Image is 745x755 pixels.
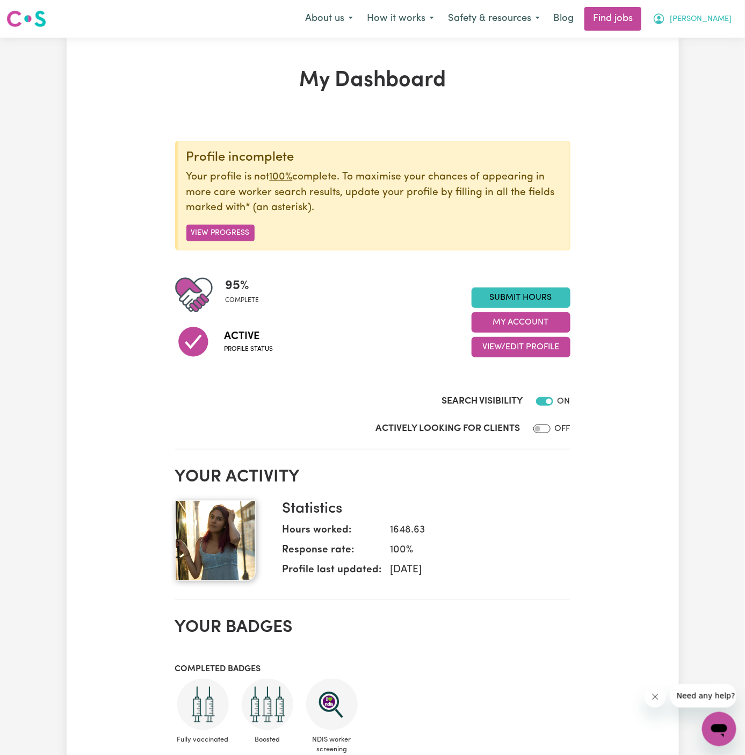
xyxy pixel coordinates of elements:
img: Your profile picture [175,500,256,581]
button: Safety & resources [441,8,547,30]
span: OFF [555,425,570,433]
a: Blog [547,7,580,31]
div: Profile completeness: 95% [226,276,268,314]
a: Careseekers logo [6,6,46,31]
dt: Hours worked: [283,523,382,543]
a: Submit Hours [472,287,570,308]
dt: Response rate: [283,543,382,563]
dd: 1648.63 [382,523,562,538]
u: 100% [270,172,293,182]
p: Your profile is not complete. To maximise your chances of appearing in more care worker search re... [186,170,561,216]
button: View/Edit Profile [472,337,570,357]
img: Careseekers logo [6,9,46,28]
h3: Statistics [283,500,562,519]
button: My Account [646,8,739,30]
div: Profile incomplete [186,150,561,166]
button: How it works [360,8,441,30]
h2: Your activity [175,467,570,487]
span: an asterisk [246,203,312,213]
button: About us [298,8,360,30]
label: Actively Looking for Clients [376,422,520,436]
button: My Account [472,312,570,333]
label: Search Visibility [442,394,523,408]
span: 95 % [226,276,259,296]
dt: Profile last updated: [283,563,382,583]
iframe: Close message [645,686,666,708]
iframe: Message from company [670,684,736,708]
img: NDIS Worker Screening Verified [306,679,358,730]
img: Care and support worker has received 2 doses of COVID-19 vaccine [177,679,229,730]
span: complete [226,296,259,305]
h1: My Dashboard [175,68,570,94]
a: Find jobs [584,7,641,31]
span: Boosted [240,730,295,749]
span: [PERSON_NAME] [670,13,732,25]
h2: Your badges [175,617,570,638]
span: Fully vaccinated [175,730,231,749]
dd: 100 % [382,543,562,558]
h3: Completed badges [175,664,570,674]
dd: [DATE] [382,563,562,578]
img: Care and support worker has received booster dose of COVID-19 vaccination [242,679,293,730]
button: View Progress [186,225,255,241]
span: ON [558,397,570,406]
span: Profile status [225,344,273,354]
span: Active [225,328,273,344]
iframe: Button to launch messaging window [702,712,736,746]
